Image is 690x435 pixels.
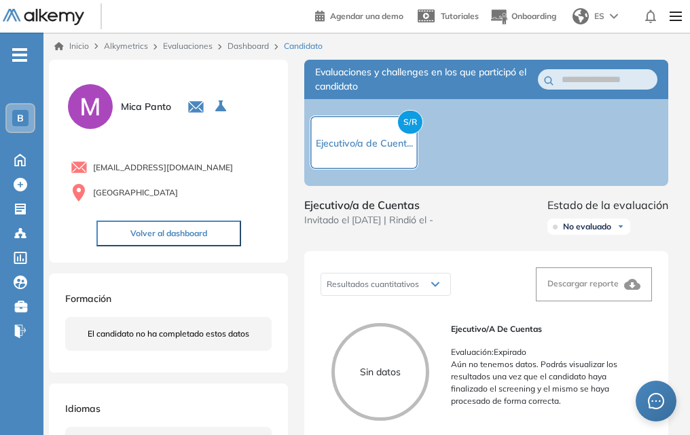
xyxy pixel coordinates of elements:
img: PROFILE_MENU_LOGO_USER [65,81,115,132]
span: S/R [397,110,423,134]
span: Invitado el [DATE] | Rindió el - [304,213,433,227]
span: Mica Panto [121,100,171,114]
img: Menu [664,3,687,30]
span: Evaluaciones y challenges en los que participó el candidato [315,65,538,94]
span: Estado de la evaluación [547,197,668,213]
span: Ejecutivo/a de Cuentas [451,323,641,335]
button: Seleccione la evaluación activa [210,94,234,119]
a: Dashboard [228,41,269,51]
p: Sin datos [335,365,426,379]
button: Descargar reporte [536,267,652,301]
span: No evaluado [563,221,611,232]
span: Ejecutivo/a de Cuentas [304,197,433,213]
a: Inicio [54,40,89,52]
span: Tutoriales [441,11,479,21]
img: Ícono de flecha [617,223,625,231]
span: Idiomas [65,402,101,415]
span: El candidato no ha completado estos datos [88,328,249,340]
span: Candidato [284,40,323,52]
span: Descargar reporte [547,278,619,288]
span: Alkymetrics [104,41,148,51]
span: [GEOGRAPHIC_DATA] [93,187,178,199]
span: ES [594,10,604,22]
span: B [17,113,24,124]
span: Formación [65,292,111,305]
i: - [12,54,27,56]
img: world [573,8,589,24]
button: Onboarding [490,2,556,31]
span: Onboarding [511,11,556,21]
span: [EMAIL_ADDRESS][DOMAIN_NAME] [93,162,233,174]
p: Evaluación : Expirado [451,346,641,358]
button: Volver al dashboard [96,221,241,246]
span: Ejecutivo/a de Cuent... [316,137,413,149]
a: Agendar una demo [315,7,403,23]
img: arrow [610,14,618,19]
p: Aún no tenemos datos. Podrás visualizar los resultados una vez que el candidato haya finalizado e... [451,358,641,407]
a: Evaluaciones [163,41,213,51]
img: Logo [3,9,84,26]
span: Resultados cuantitativos [327,279,419,289]
span: message [648,393,664,409]
span: Agendar una demo [330,11,403,21]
